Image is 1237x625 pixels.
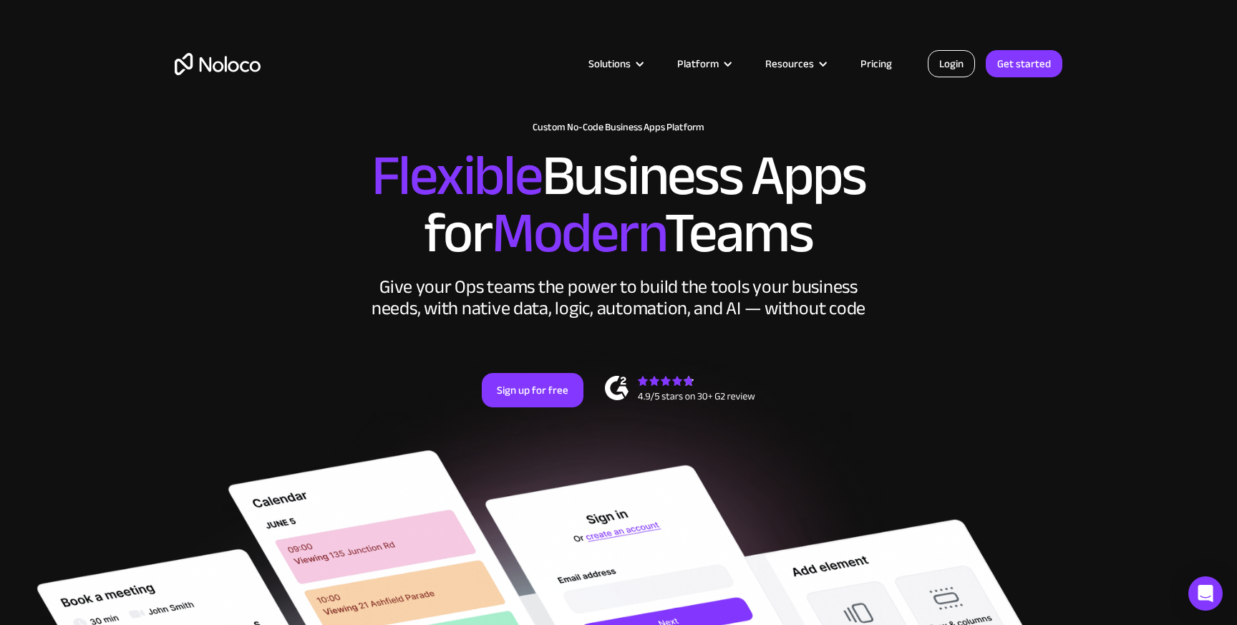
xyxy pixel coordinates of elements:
[571,54,659,73] div: Solutions
[588,54,631,73] div: Solutions
[372,122,542,229] span: Flexible
[492,180,664,286] span: Modern
[677,54,719,73] div: Platform
[747,54,843,73] div: Resources
[843,54,910,73] a: Pricing
[1188,576,1223,611] div: Open Intercom Messenger
[175,53,261,75] a: home
[986,50,1062,77] a: Get started
[482,373,583,407] a: Sign up for free
[659,54,747,73] div: Platform
[765,54,814,73] div: Resources
[928,50,975,77] a: Login
[175,147,1062,262] h2: Business Apps for Teams
[368,276,869,319] div: Give your Ops teams the power to build the tools your business needs, with native data, logic, au...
